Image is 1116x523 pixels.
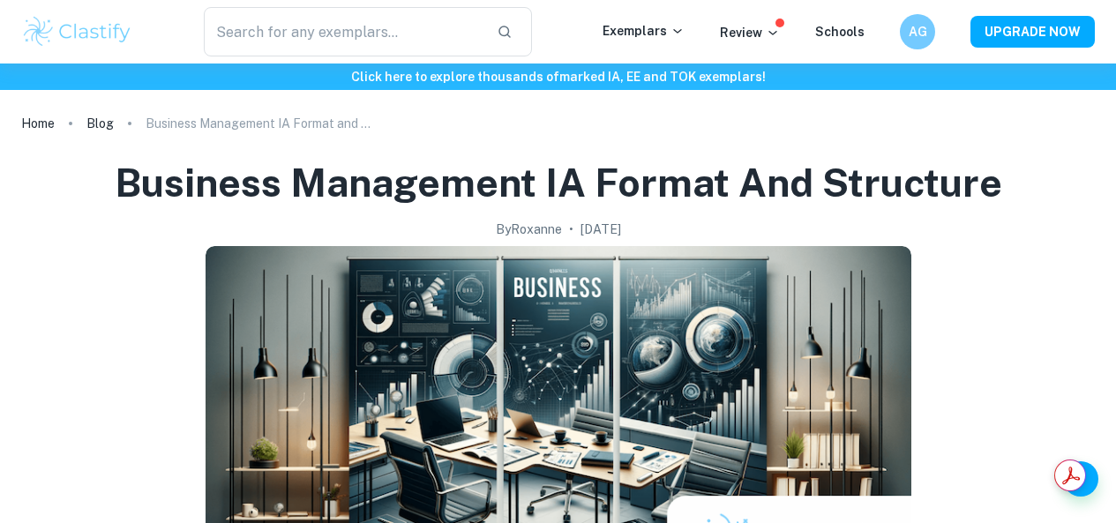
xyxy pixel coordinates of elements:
[4,67,1112,86] h6: Click here to explore thousands of marked IA, EE and TOK exemplars !
[204,7,483,56] input: Search for any exemplars...
[900,14,935,49] button: AG
[21,111,55,136] a: Home
[86,111,114,136] a: Blog
[569,220,573,239] p: •
[970,16,1095,48] button: UPGRADE NOW
[815,25,865,39] a: Schools
[21,14,133,49] img: Clastify logo
[146,114,375,133] p: Business Management IA Format and Structure
[603,21,685,41] p: Exemplars
[580,220,621,239] h2: [DATE]
[115,157,1002,209] h1: Business Management IA Format and Structure
[908,22,928,41] h6: AG
[720,23,780,42] p: Review
[496,220,562,239] h2: By Roxanne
